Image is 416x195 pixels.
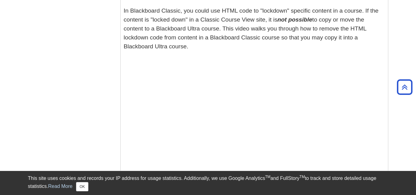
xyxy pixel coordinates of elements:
a: Read More [48,184,72,189]
sup: TM [265,175,270,179]
em: not possible [277,16,312,23]
p: In Blackboard Classic, you could use HTML code to "lockdown" specific content in a course. If the... [124,6,385,51]
iframe: Removing Content Lockdown Code from an Original Course in Blackboard [124,54,385,193]
button: Close [76,182,88,191]
div: This site uses cookies and records your IP address for usage statistics. Additionally, we use Goo... [28,175,388,191]
sup: TM [300,175,305,179]
a: Back to Top [395,83,414,91]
